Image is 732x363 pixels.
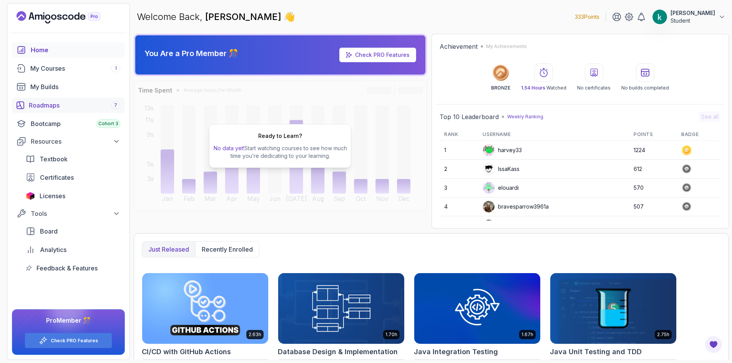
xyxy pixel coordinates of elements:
[483,163,520,175] div: IssaKass
[440,112,499,121] h2: Top 10 Leaderboard
[355,51,410,58] a: Check PRO Features
[40,154,68,164] span: Textbook
[21,188,125,204] a: licenses
[21,224,125,239] a: board
[629,128,677,141] th: Points
[483,201,549,213] div: bravesparrow3961a
[21,151,125,167] a: textbook
[657,332,669,338] p: 2.75h
[21,260,125,276] a: feedback
[550,346,642,357] h2: Java Unit Testing and TDD
[31,45,120,55] div: Home
[114,102,117,108] span: 7
[440,197,478,216] td: 4
[677,128,721,141] th: Badge
[483,182,495,194] img: default monster avatar
[249,332,261,338] p: 2.63h
[521,332,533,338] p: 1.67h
[483,163,495,175] img: user profile image
[621,85,669,91] p: No builds completed
[521,85,566,91] p: Watched
[17,11,118,23] a: Landing page
[137,11,295,23] p: Welcome Back,
[26,192,35,200] img: jetbrains icon
[142,242,195,257] button: Just released
[478,128,629,141] th: Username
[37,264,98,273] span: Feedback & Features
[339,48,416,62] a: Check PRO Features
[521,85,545,91] span: 1.54 Hours
[440,179,478,197] td: 3
[40,227,58,236] span: Board
[258,132,302,140] h2: Ready to Learn?
[440,42,478,51] h2: Achievement
[31,209,120,218] div: Tools
[278,346,398,357] h2: Database Design & Implementation
[12,42,125,58] a: home
[30,64,120,73] div: My Courses
[629,197,677,216] td: 507
[440,160,478,179] td: 2
[21,170,125,185] a: certificates
[483,201,495,212] img: user profile image
[671,17,715,25] p: Student
[51,338,98,344] a: Check PRO Features
[575,13,599,21] p: 333 Points
[12,61,125,76] a: courses
[195,242,259,257] button: Recently enrolled
[142,346,231,357] h2: CI/CD with GitHub Actions
[12,134,125,148] button: Resources
[12,79,125,94] a: builds
[652,10,667,24] img: user profile image
[12,116,125,131] a: bootcamp
[115,65,117,71] span: 1
[629,160,677,179] td: 612
[144,48,238,59] p: You Are a Pro Member 🎊
[486,43,527,50] p: My Achievements
[98,121,118,127] span: Cohort 3
[483,220,495,231] img: user profile image
[483,219,562,232] div: fiercehummingbirdb9500
[440,128,478,141] th: Rank
[699,111,721,122] button: See all
[40,191,65,201] span: Licenses
[671,9,715,17] p: [PERSON_NAME]
[704,335,723,354] button: Open Feedback Button
[414,273,540,344] img: Java Integration Testing card
[31,119,120,128] div: Bootcamp
[629,141,677,160] td: 1224
[507,114,543,120] p: Weekly Ranking
[483,182,519,194] div: elouardi
[284,11,295,23] span: 👋
[30,82,120,91] div: My Builds
[12,98,125,113] a: roadmaps
[31,137,120,146] div: Resources
[629,179,677,197] td: 570
[491,85,510,91] p: BRONZE
[212,144,348,160] p: Start watching courses to see how much time you’re dedicating to your learning.
[629,216,677,235] td: 440
[21,242,125,257] a: analytics
[29,101,120,110] div: Roadmaps
[652,9,726,25] button: user profile image[PERSON_NAME]Student
[214,145,244,151] span: No data yet!
[483,144,522,156] div: harvey33
[440,141,478,160] td: 1
[483,144,495,156] img: default monster avatar
[202,245,253,254] p: Recently enrolled
[40,173,74,182] span: Certificates
[40,245,66,254] span: Analytics
[12,207,125,220] button: Tools
[25,333,112,348] button: Check PRO Features
[278,273,404,344] img: Database Design & Implementation card
[142,273,268,344] img: CI/CD with GitHub Actions card
[148,245,189,254] p: Just released
[550,273,676,344] img: Java Unit Testing and TDD card
[414,346,498,357] h2: Java Integration Testing
[205,11,284,22] span: [PERSON_NAME]
[440,216,478,235] td: 5
[577,85,611,91] p: No certificates
[385,332,397,338] p: 1.70h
